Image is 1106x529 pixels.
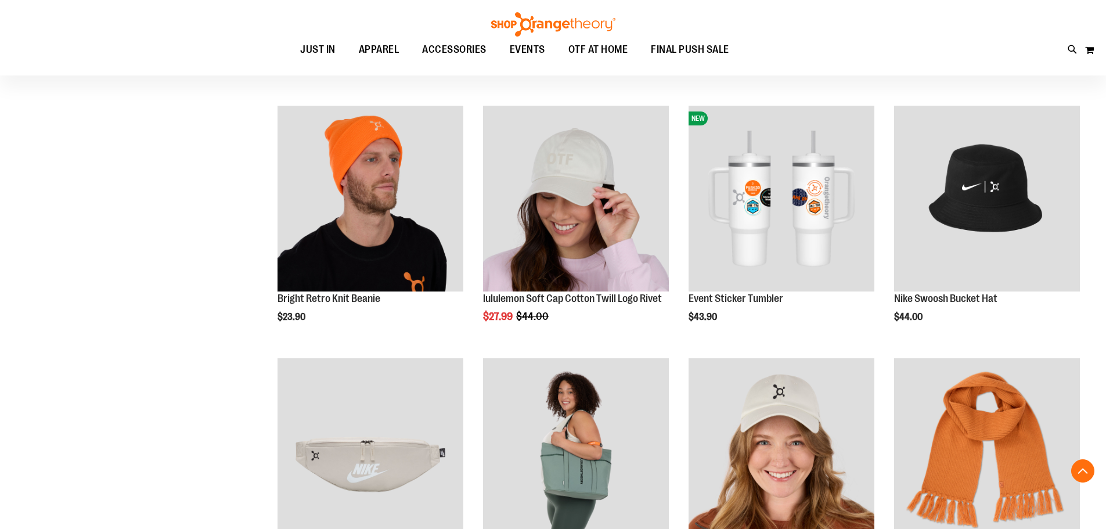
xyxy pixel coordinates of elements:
a: Bright Retro Knit Beanie [278,106,463,293]
a: FINAL PUSH SALE [639,37,741,63]
button: Back To Top [1071,459,1094,483]
span: JUST IN [300,37,336,63]
a: APPAREL [347,37,411,63]
span: $27.99 [483,311,514,322]
div: product [683,100,880,352]
img: Shop Orangetheory [489,12,617,37]
a: OTF lululemon Soft Cap Cotton Twill Logo Rivet Khaki [483,106,669,293]
a: Nike Swoosh Bucket Hat [894,293,997,304]
a: Event Sticker Tumbler [689,293,783,304]
a: ACCESSORIES [410,37,498,63]
span: $43.90 [689,312,719,322]
span: $44.00 [894,312,924,322]
span: NEW [689,111,708,125]
a: OTF AT HOME [557,37,640,63]
span: EVENTS [510,37,545,63]
a: EVENTS [498,37,557,63]
div: product [272,100,469,352]
span: APPAREL [359,37,399,63]
img: OTF lululemon Soft Cap Cotton Twill Logo Rivet Khaki [483,106,669,292]
img: OTF 40 oz. Sticker Tumbler [689,106,874,292]
span: $23.90 [278,312,307,322]
a: Bright Retro Knit Beanie [278,293,380,304]
a: Main view of 2024 October Nike Swoosh Bucket Hat [894,106,1080,293]
a: JUST IN [289,37,347,63]
span: OTF AT HOME [568,37,628,63]
span: FINAL PUSH SALE [651,37,729,63]
div: product [888,100,1086,352]
img: Main view of 2024 October Nike Swoosh Bucket Hat [894,106,1080,292]
span: ACCESSORIES [422,37,487,63]
img: Bright Retro Knit Beanie [278,106,463,292]
a: OTF 40 oz. Sticker TumblerNEW [689,106,874,293]
div: product [477,100,675,352]
span: $44.00 [516,311,550,322]
a: lululemon Soft Cap Cotton Twill Logo Rivet [483,293,662,304]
